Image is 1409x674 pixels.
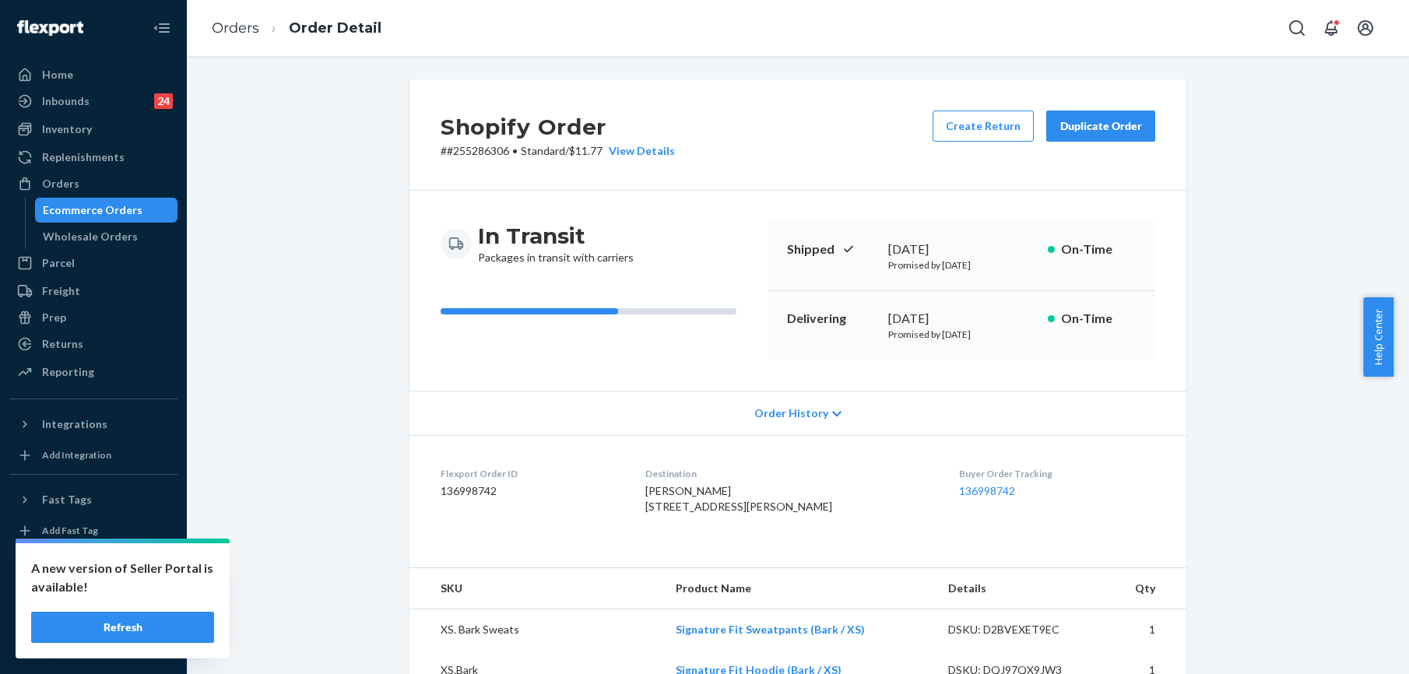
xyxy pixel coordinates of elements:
[441,467,620,480] dt: Flexport Order ID
[787,310,876,328] p: Delivering
[42,67,73,82] div: Home
[31,559,214,596] p: A new version of Seller Portal is available!
[478,222,634,250] h3: In Transit
[42,492,92,507] div: Fast Tags
[42,310,66,325] div: Prep
[9,518,177,543] a: Add Fast Tag
[43,229,138,244] div: Wholesale Orders
[9,89,177,114] a: Inbounds24
[787,240,876,258] p: Shipped
[42,255,75,271] div: Parcel
[754,405,828,421] span: Order History
[676,623,865,636] a: Signature Fit Sweatpants (Bark / XS)
[512,144,518,157] span: •
[9,360,177,384] a: Reporting
[9,251,177,276] a: Parcel
[1061,310,1137,328] p: On-Time
[1281,12,1312,44] button: Open Search Box
[212,19,259,37] a: Orders
[9,551,177,576] a: Settings
[9,604,177,629] a: Help Center
[1350,12,1381,44] button: Open account menu
[9,630,177,655] button: Give Feedback
[42,336,83,352] div: Returns
[645,484,832,513] span: [PERSON_NAME] [STREET_ADDRESS][PERSON_NAME]
[441,143,675,159] p: # #255286306 / $11.77
[42,93,90,109] div: Inbounds
[42,364,94,380] div: Reporting
[441,483,620,499] dd: 136998742
[1316,12,1347,44] button: Open notifications
[1059,118,1142,134] div: Duplicate Order
[9,171,177,196] a: Orders
[959,467,1155,480] dt: Buyer Order Tracking
[409,609,663,651] td: XS. Bark Sweats
[9,279,177,304] a: Freight
[1046,111,1155,142] button: Duplicate Order
[31,612,214,643] button: Refresh
[645,467,935,480] dt: Destination
[1061,240,1137,258] p: On-Time
[1363,297,1393,377] button: Help Center
[936,568,1107,609] th: Details
[17,20,83,36] img: Flexport logo
[42,448,111,462] div: Add Integration
[42,176,79,191] div: Orders
[35,198,178,223] a: Ecommerce Orders
[1107,609,1186,651] td: 1
[1107,568,1186,609] th: Qty
[35,224,178,249] a: Wholesale Orders
[289,19,381,37] a: Order Detail
[888,328,1035,341] p: Promised by [DATE]
[42,416,107,432] div: Integrations
[933,111,1034,142] button: Create Return
[146,12,177,44] button: Close Navigation
[9,443,177,468] a: Add Integration
[888,240,1035,258] div: [DATE]
[888,310,1035,328] div: [DATE]
[9,305,177,330] a: Prep
[9,577,177,602] a: Talk to Support
[409,568,663,609] th: SKU
[888,258,1035,272] p: Promised by [DATE]
[9,332,177,356] a: Returns
[9,62,177,87] a: Home
[43,202,142,218] div: Ecommerce Orders
[9,487,177,512] button: Fast Tags
[959,484,1015,497] a: 136998742
[42,149,125,165] div: Replenishments
[521,144,565,157] span: Standard
[42,524,98,537] div: Add Fast Tag
[9,412,177,437] button: Integrations
[441,111,675,143] h2: Shopify Order
[478,222,634,265] div: Packages in transit with carriers
[9,145,177,170] a: Replenishments
[199,5,394,51] ol: breadcrumbs
[603,143,675,159] button: View Details
[154,93,173,109] div: 24
[42,121,92,137] div: Inventory
[948,622,1095,637] div: DSKU: D2BVEXET9EC
[9,117,177,142] a: Inventory
[42,283,80,299] div: Freight
[663,568,936,609] th: Product Name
